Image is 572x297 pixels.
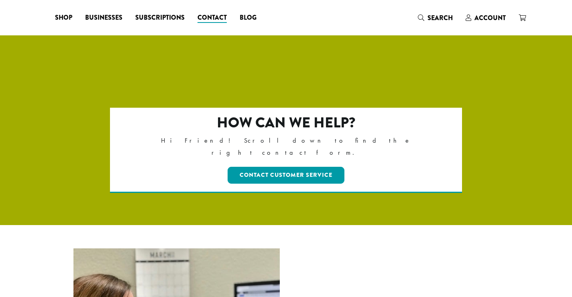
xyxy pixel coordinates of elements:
[233,11,263,24] a: Blog
[197,13,227,23] span: Contact
[228,167,344,184] a: Contact Customer Service
[191,11,233,24] a: Contact
[474,13,506,23] span: Account
[240,13,256,23] span: Blog
[459,11,512,25] a: Account
[55,13,72,23] span: Shop
[411,11,459,25] a: Search
[145,114,427,131] h2: How can we help?
[49,11,79,24] a: Shop
[427,13,453,23] span: Search
[145,135,427,159] p: Hi Friend! Scroll down to find the right contact form.
[79,11,129,24] a: Businesses
[129,11,191,24] a: Subscriptions
[85,13,122,23] span: Businesses
[135,13,185,23] span: Subscriptions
